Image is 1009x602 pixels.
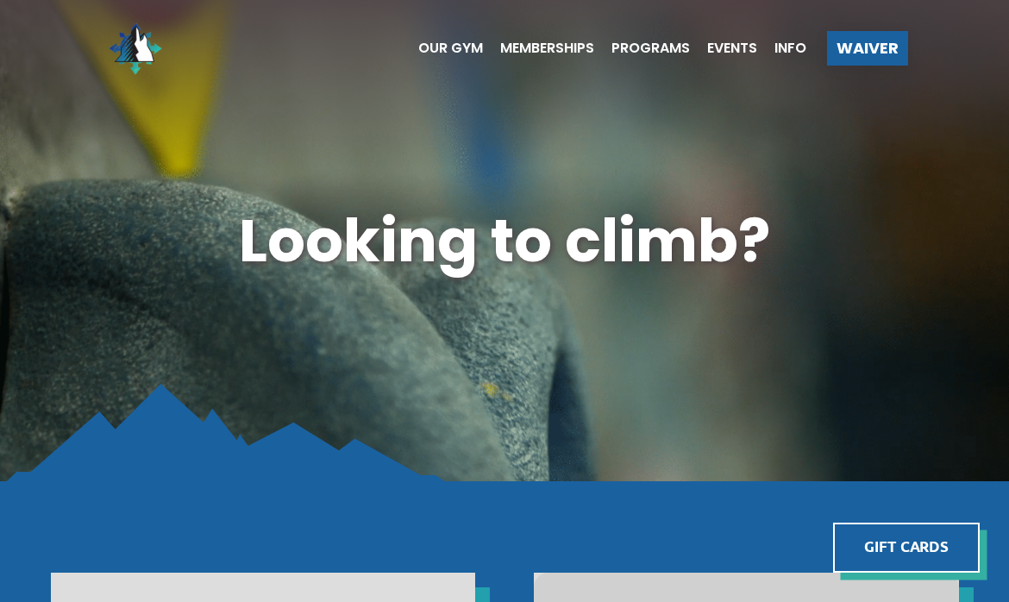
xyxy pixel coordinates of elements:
[418,41,483,55] span: Our Gym
[757,41,806,55] a: Info
[401,41,483,55] a: Our Gym
[690,41,757,55] a: Events
[101,14,170,83] img: North Wall Logo
[500,41,594,55] span: Memberships
[774,41,806,55] span: Info
[51,199,959,283] h1: Looking to climb?
[594,41,690,55] a: Programs
[827,31,908,66] a: Waiver
[837,41,899,56] span: Waiver
[483,41,594,55] a: Memberships
[611,41,690,55] span: Programs
[707,41,757,55] span: Events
